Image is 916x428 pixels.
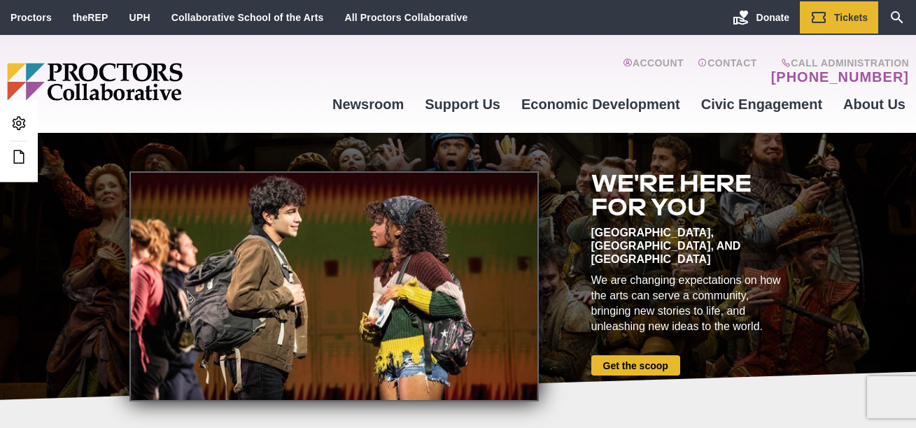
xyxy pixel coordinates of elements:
[800,1,878,34] a: Tickets
[878,1,916,34] a: Search
[129,12,150,23] a: UPH
[511,85,691,123] a: Economic Development
[10,12,52,23] a: Proctors
[833,85,916,123] a: About Us
[171,12,324,23] a: Collaborative School of the Arts
[7,111,31,137] a: Admin Area
[771,69,909,85] a: [PHONE_NUMBER]
[322,85,414,123] a: Newsroom
[73,12,108,23] a: theREP
[7,145,31,171] a: Edit this Post/Page
[7,63,290,101] img: Proctors logo
[591,355,680,376] a: Get the scoop
[591,171,787,219] h2: We're here for you
[591,273,787,334] div: We are changing expectations on how the arts can serve a community, bringing new stories to life,...
[691,85,833,123] a: Civic Engagement
[767,57,909,69] span: Call Administration
[722,1,800,34] a: Donate
[414,85,511,123] a: Support Us
[623,57,684,85] a: Account
[698,57,757,85] a: Contact
[834,12,868,23] span: Tickets
[344,12,467,23] a: All Proctors Collaborative
[591,226,787,266] div: [GEOGRAPHIC_DATA], [GEOGRAPHIC_DATA], and [GEOGRAPHIC_DATA]
[756,12,789,23] span: Donate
